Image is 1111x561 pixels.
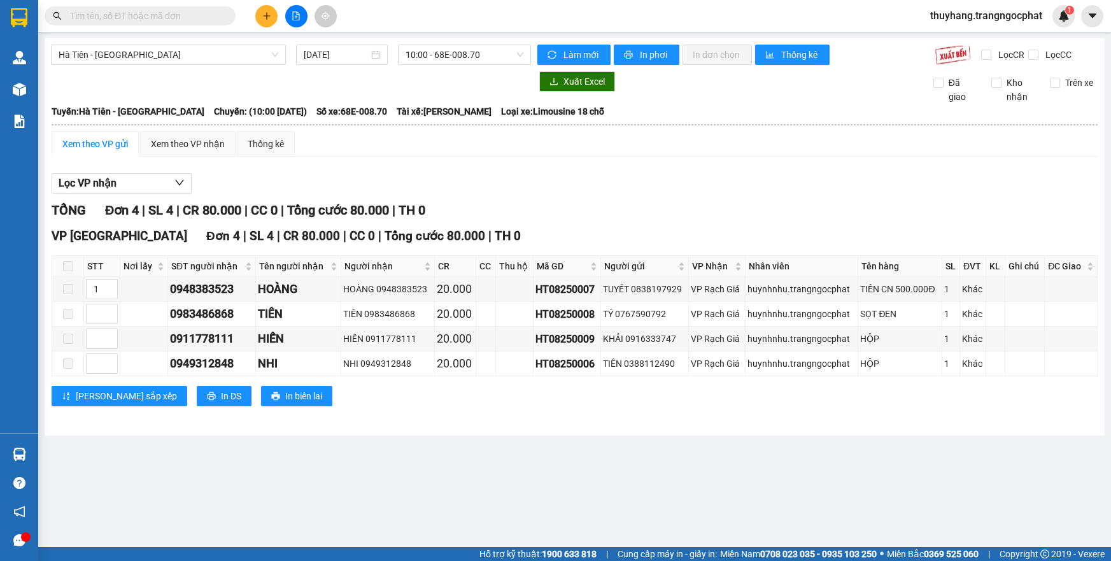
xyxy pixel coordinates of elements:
td: 0949312848 [168,352,256,376]
span: printer [624,50,635,60]
span: Người gửi [604,259,676,273]
span: Kho nhận [1001,76,1040,104]
span: SL 4 [148,202,173,218]
th: CR [435,256,477,277]
div: 1 [944,357,958,371]
span: | [281,202,284,218]
td: 0983486868 [168,302,256,327]
th: KL [986,256,1005,277]
th: Tên hàng [858,256,942,277]
td: HIẾN [256,327,341,352]
span: Hà Tiên - Rạch Giá [59,45,278,64]
span: Tên người nhận [259,259,328,273]
div: TIÊN [258,305,339,323]
span: Đã giao [944,76,982,104]
div: TUYẾT 0838197929 [603,282,686,296]
span: | [378,229,381,243]
span: Mã GD [537,259,588,273]
span: Thống kê [781,48,819,62]
th: Nhân viên [746,256,859,277]
span: | [176,202,180,218]
button: aim [315,5,337,27]
div: HIẾN [258,330,339,348]
div: VP Rạch Giá [691,307,743,321]
strong: 1900 633 818 [542,549,597,559]
div: 0911778111 [170,330,253,348]
div: TIÊN 0983486868 [343,307,432,321]
span: bar-chart [765,50,776,60]
div: Khác [962,332,984,346]
img: logo-vxr [11,8,27,27]
span: | [244,202,248,218]
span: In biên lai [285,389,322,403]
div: 0983486868 [170,305,253,323]
div: 0948383523 [170,280,253,298]
strong: 0369 525 060 [924,549,979,559]
div: HT08250008 [535,306,598,322]
span: Tài xế: [PERSON_NAME] [397,104,492,118]
button: downloadXuất Excel [539,71,615,92]
td: HT08250009 [534,327,601,352]
td: HT08250008 [534,302,601,327]
div: 0949312848 [170,355,253,373]
span: sync [548,50,558,60]
img: 9k= [935,45,971,65]
span: SĐT người nhận [171,259,243,273]
div: 20.000 [437,280,474,298]
span: TH 0 [399,202,425,218]
td: VP Rạch Giá [689,352,746,376]
th: STT [84,256,120,277]
div: huynhnhu.trangngocphat [747,307,856,321]
span: | [988,547,990,561]
span: VP [GEOGRAPHIC_DATA] [52,229,187,243]
span: | [392,202,395,218]
span: notification [13,506,25,518]
div: NHI [258,355,339,373]
div: KHẢI 0916333747 [603,332,686,346]
span: Làm mới [563,48,600,62]
div: Xem theo VP gửi [62,137,128,151]
span: Lọc VP nhận [59,175,117,191]
div: 1 [944,282,958,296]
span: SL 4 [250,229,274,243]
span: message [13,534,25,546]
td: HT08250007 [534,277,601,302]
div: VP Rạch Giá [691,282,743,296]
img: warehouse-icon [13,448,26,461]
b: Tuyến: Hà Tiên - [GEOGRAPHIC_DATA] [52,106,204,117]
span: copyright [1040,550,1049,558]
span: printer [271,392,280,402]
span: 1 [1067,6,1072,15]
span: CC 0 [251,202,278,218]
span: printer [207,392,216,402]
div: HIẾN 0911778111 [343,332,432,346]
span: down [174,178,185,188]
span: file-add [292,11,301,20]
span: | [606,547,608,561]
span: In phơi [640,48,669,62]
div: 1 [944,307,958,321]
div: Thống kê [248,137,284,151]
span: Loại xe: Limousine 18 chỗ [501,104,604,118]
div: VP Rạch Giá [691,332,743,346]
img: warehouse-icon [13,51,26,64]
div: HT08250006 [535,356,598,372]
span: download [549,77,558,87]
span: Trên xe [1060,76,1098,90]
span: Tổng cước 80.000 [287,202,389,218]
div: 20.000 [437,305,474,323]
span: Lọc CR [993,48,1026,62]
div: 1 [944,332,958,346]
td: NHI [256,352,341,376]
button: In đơn chọn [683,45,752,65]
img: icon-new-feature [1058,10,1070,22]
span: sort-ascending [62,392,71,402]
span: Hỗ trợ kỹ thuật: [479,547,597,561]
span: ĐC Giao [1048,259,1084,273]
td: HT08250006 [534,352,601,376]
span: TH 0 [495,229,521,243]
span: question-circle [13,477,25,489]
th: CC [476,256,496,277]
div: TIÊN 0388112490 [603,357,686,371]
td: 0911778111 [168,327,256,352]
